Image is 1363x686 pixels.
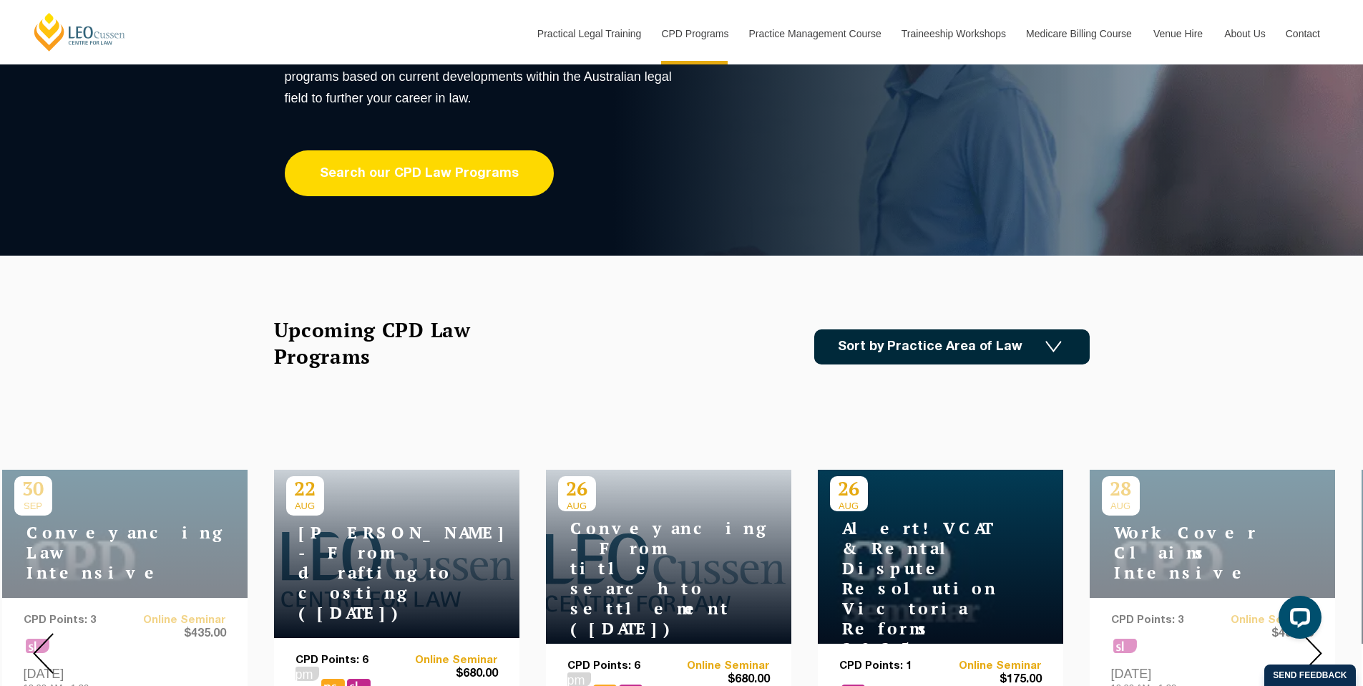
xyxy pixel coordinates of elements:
a: Traineeship Workshops [891,3,1015,64]
a: CPD Programs [650,3,738,64]
img: Prev [33,633,54,674]
p: 26 [830,476,868,501]
a: Sort by Practice Area of Law [814,329,1090,364]
a: Search our CPD Law Programs [285,150,554,196]
p: 26 [558,476,596,501]
span: AUG [558,501,596,511]
h4: Conveyancing - From title search to settlement ([DATE]) [558,518,737,639]
a: Contact [1275,3,1331,64]
h4: Alert! VCAT & Rental Dispute Resolution Victoria Reforms 2025 [830,518,1009,659]
a: [PERSON_NAME] Centre for Law [32,11,127,52]
a: Medicare Billing Course [1015,3,1143,64]
span: AUG [286,501,324,511]
a: Online Seminar [396,654,498,667]
span: pm [295,667,319,681]
p: CPD Points: 6 [295,654,397,667]
iframe: LiveChat chat widget [1267,590,1327,650]
p: 22 [286,476,324,501]
h2: Upcoming CPD Law Programs [274,317,507,369]
img: Next [1301,633,1322,674]
a: Venue Hire [1143,3,1213,64]
a: Online Seminar [940,660,1042,672]
img: Icon [1045,341,1062,353]
a: About Us [1213,3,1275,64]
a: Online Seminar [668,660,770,672]
a: Practice Management Course [738,3,891,64]
p: CPD Points: 1 [839,660,941,672]
p: Our dedicated and highly trained lawyers design practical CPD law programs based on current devel... [285,44,678,109]
a: Practical Legal Training [527,3,651,64]
p: CPD Points: 6 [567,660,669,672]
span: AUG [830,501,868,511]
h4: [PERSON_NAME] - From drafting to costing ([DATE]) [286,523,465,623]
span: $680.00 [396,667,498,682]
